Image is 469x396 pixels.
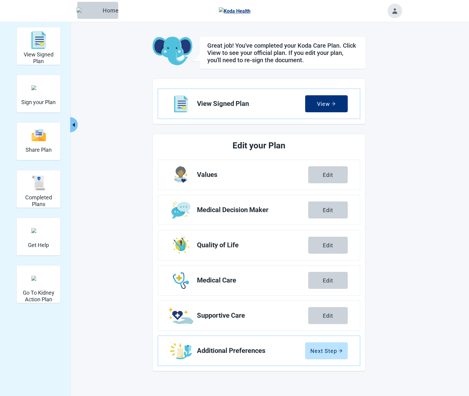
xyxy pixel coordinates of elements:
button: Viewarrow-right [305,95,348,112]
span: View Signed Plan [197,100,305,107]
span: arrow-right [331,102,336,106]
h2: Go To Kidney Action Plan [19,289,58,303]
span: Medical Care [197,277,308,284]
h2: Edit your Plan [181,139,337,152]
a: View View Signed Plan section [158,89,360,119]
button: Edit [308,237,348,254]
a: Edit Values section [158,160,360,190]
a: Edit Quality of Life section [158,230,360,260]
img: person-question.svg [31,228,46,233]
div: Edit [323,172,333,178]
div: Edit [323,313,333,319]
img: Koda Elephant [153,37,192,66]
a: Edit Medical Care section [158,266,360,295]
div: Completed Plans [16,170,60,208]
img: kidney_action_plan.svg [31,276,46,281]
h2: Get Help [28,242,49,249]
div: Edit [323,277,333,283]
span: caret-left [71,122,77,128]
main: Main content [116,37,402,371]
div: Home [82,7,113,13]
h2: Sign your Plan [21,99,56,106]
span: arrow-right [338,349,343,353]
a: Edit Medical Decision Maker section [158,195,360,225]
a: Edit Additional Preferences section [158,336,360,366]
button: Collapse menu [70,117,78,132]
button: Edit [308,307,348,324]
div: Go To Kidney Action Plan [16,265,60,303]
img: svg%3e [31,129,46,142]
button: Edit [308,201,348,218]
div: Sign your Plan [16,75,60,113]
img: Elephant [77,8,100,13]
div: Next Step [310,348,343,354]
img: Koda Health [219,7,250,15]
button: Toggle account menu [388,4,402,18]
a: Edit Supportive Care section [158,301,360,330]
div: Edit [323,207,333,213]
button: ElephantHome [77,2,118,19]
div: Get Help [16,218,60,256]
span: Medical Decision Maker [197,206,308,214]
img: svg%3e [31,176,46,190]
div: Edit [323,242,333,248]
span: Supportive Care [197,312,308,319]
span: Quality of Life [197,242,308,249]
img: svg%3e [31,31,46,49]
div: View [317,101,336,107]
h2: Share Plan [26,147,52,153]
h2: View Signed Plan [19,51,58,64]
button: Next Steparrow-right [305,342,348,359]
h2: Completed Plans [19,194,58,207]
div: View Signed Plan [16,27,60,65]
span: Additional Preferences [197,347,305,354]
div: Share Plan [16,122,60,160]
button: Edit [308,166,348,183]
button: Edit [308,272,348,289]
img: make_plan_official.svg [31,85,46,90]
h1: Great job! You've completed your Koda Care Plan. Click View to see your official plan. If you edi... [207,42,358,64]
span: Values [197,171,308,178]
